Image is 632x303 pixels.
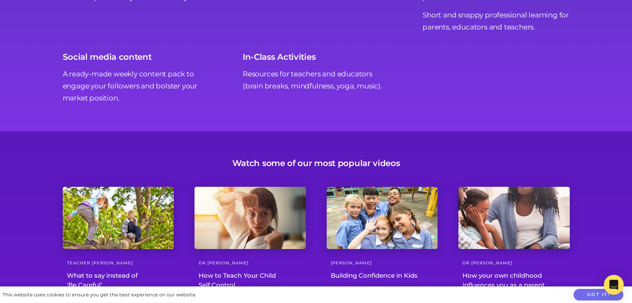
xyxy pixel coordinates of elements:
[232,158,400,168] h3: Watch some of our most popular videos
[194,271,306,290] div: How to Teach Your Child Self Control
[458,271,570,290] div: How your own childhood influences you as a parent
[243,52,315,62] h3: In-Class Activities
[63,52,152,62] h3: Social media content
[194,259,306,267] div: Dr [PERSON_NAME]
[573,289,623,301] button: Got it!
[243,68,389,92] p: Resources for teachers and educators (brain breaks, mindfulness, yoga, music).
[327,259,438,267] div: [PERSON_NAME]
[423,9,569,33] p: Short and snappy professional learning for parents, educators and teachers.
[327,271,438,281] div: Building Confidence in Kids
[63,259,174,267] div: Teacher [PERSON_NAME]
[2,291,196,299] div: This website uses cookies to ensure you get the best experience on our website.
[63,271,174,290] div: What to say instead of 'Be Careful'
[458,259,570,267] div: Dr [PERSON_NAME]
[604,275,624,295] div: Open Intercom Messenger
[63,68,209,104] p: A ready-made weekly content pack to engage your followers and bolster your market position.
